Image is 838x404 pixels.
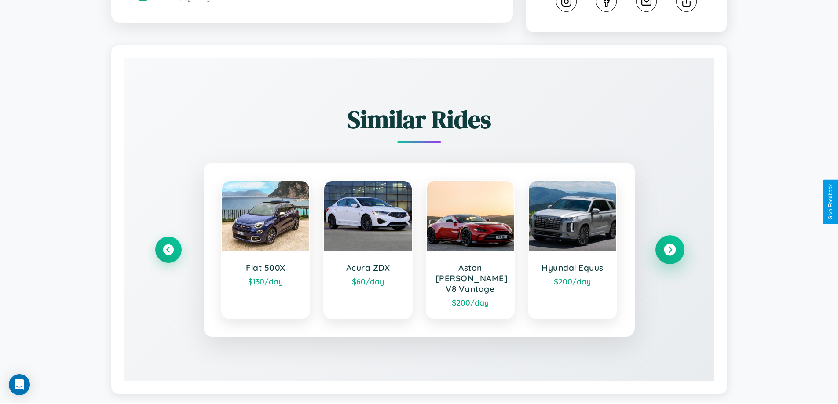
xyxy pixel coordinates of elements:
[435,298,505,307] div: $ 200 /day
[9,374,30,395] div: Open Intercom Messenger
[221,180,311,319] a: Fiat 500X$130/day
[528,180,617,319] a: Hyundai Equus$200/day
[333,262,403,273] h3: Acura ZDX
[155,102,683,136] h2: Similar Rides
[426,180,515,319] a: Aston [PERSON_NAME] V8 Vantage$200/day
[435,262,505,294] h3: Aston [PERSON_NAME] V8 Vantage
[538,277,607,286] div: $ 200 /day
[827,184,834,220] div: Give Feedback
[323,180,413,319] a: Acura ZDX$60/day
[231,277,301,286] div: $ 130 /day
[538,262,607,273] h3: Hyundai Equus
[333,277,403,286] div: $ 60 /day
[231,262,301,273] h3: Fiat 500X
